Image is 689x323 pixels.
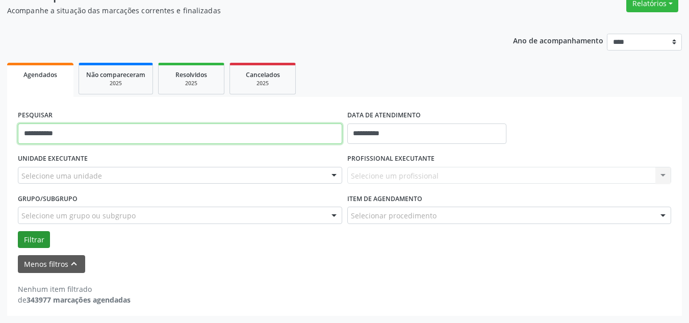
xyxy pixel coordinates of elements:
[237,80,288,87] div: 2025
[18,284,131,294] div: Nenhum item filtrado
[347,108,421,123] label: DATA DE ATENDIMENTO
[21,170,102,181] span: Selecione uma unidade
[18,294,131,305] div: de
[86,80,145,87] div: 2025
[18,151,88,167] label: UNIDADE EXECUTANTE
[27,295,131,305] strong: 343977 marcações agendadas
[166,80,217,87] div: 2025
[175,70,207,79] span: Resolvidos
[18,231,50,249] button: Filtrar
[513,34,603,46] p: Ano de acompanhamento
[21,210,136,221] span: Selecione um grupo ou subgrupo
[18,255,85,273] button: Menos filtroskeyboard_arrow_up
[18,108,53,123] label: PESQUISAR
[347,191,422,207] label: Item de agendamento
[7,5,479,16] p: Acompanhe a situação das marcações correntes e finalizadas
[23,70,57,79] span: Agendados
[18,191,78,207] label: Grupo/Subgrupo
[86,70,145,79] span: Não compareceram
[347,151,435,167] label: PROFISSIONAL EXECUTANTE
[246,70,280,79] span: Cancelados
[351,210,437,221] span: Selecionar procedimento
[68,258,80,269] i: keyboard_arrow_up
